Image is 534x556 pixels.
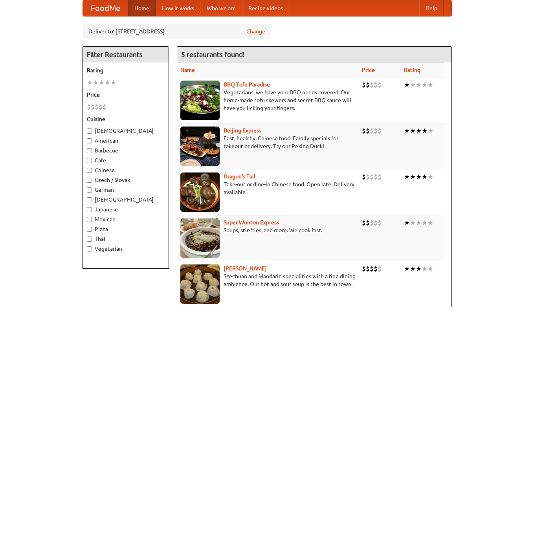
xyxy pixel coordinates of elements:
[362,67,375,73] a: Price
[428,172,433,181] li: ★
[370,127,374,135] li: $
[87,91,165,99] h5: Price
[87,103,91,111] li: $
[87,197,92,202] input: [DEMOGRAPHIC_DATA]
[366,172,370,181] li: $
[87,138,92,143] input: American
[422,81,428,89] li: ★
[87,235,165,243] label: Thai
[180,127,220,166] img: beijing.jpg
[99,78,105,87] li: ★
[224,173,255,180] a: Dragon's Tail
[378,81,382,89] li: $
[87,246,92,251] input: Vegetarian
[362,172,366,181] li: $
[374,81,378,89] li: $
[87,176,165,184] label: Czech / Slovak
[370,218,374,227] li: $
[87,186,165,194] label: German
[370,264,374,273] li: $
[410,264,416,273] li: ★
[87,168,92,173] input: Chinese
[180,180,356,196] p: Take-out or dine-in Chinese food. Open late. Delivery available
[224,127,261,134] a: Beijing Express
[404,127,410,135] li: ★
[103,103,106,111] li: $
[416,127,422,135] li: ★
[110,78,116,87] li: ★
[246,28,265,35] a: Change
[410,172,416,181] li: ★
[105,78,110,87] li: ★
[87,127,165,135] label: [DEMOGRAPHIC_DATA]
[374,264,378,273] li: $
[428,264,433,273] li: ★
[87,207,92,212] input: Japanese
[428,218,433,227] li: ★
[224,81,270,88] a: BBQ Tofu Paradise
[87,196,165,204] label: [DEMOGRAPHIC_DATA]
[200,0,242,16] a: Who we are
[180,226,356,234] p: Soups, stir-fries, and more. We cook fast.
[181,51,245,58] ng-pluralize: 5 restaurants found!
[180,134,356,150] p: Fast, healthy, Chinese food. Family specials for takeout or delivery. Try our Peking Duck!
[416,264,422,273] li: ★
[87,156,165,164] label: Cafe
[362,218,366,227] li: $
[83,47,169,62] h4: Filter Restaurants
[93,78,99,87] li: ★
[428,81,433,89] li: ★
[422,127,428,135] li: ★
[374,218,378,227] li: $
[404,67,420,73] a: Rating
[87,225,165,233] label: Pizza
[180,264,220,304] img: shandong.jpg
[410,127,416,135] li: ★
[87,128,92,134] input: [DEMOGRAPHIC_DATA]
[374,127,378,135] li: $
[370,172,374,181] li: $
[87,66,165,74] h5: Rating
[180,272,356,288] p: Szechuan and Mandarin specialities with a fine dining ambiance. Our hot and sour soup is the best...
[180,81,220,120] img: tofuparadise.jpg
[87,245,165,253] label: Vegetarian
[156,0,200,16] a: How it works
[87,78,93,87] li: ★
[422,218,428,227] li: ★
[180,67,195,73] a: Name
[410,218,416,227] li: ★
[416,172,422,181] li: ★
[87,215,165,223] label: Mexican
[416,81,422,89] li: ★
[378,218,382,227] li: $
[366,264,370,273] li: $
[87,115,165,123] h5: Cuisine
[83,24,271,39] div: Deliver to: [STREET_ADDRESS]
[378,172,382,181] li: $
[87,187,92,193] input: German
[180,218,220,258] img: superwonton.jpg
[416,218,422,227] li: ★
[374,172,378,181] li: $
[404,81,410,89] li: ★
[87,158,92,163] input: Cafe
[362,81,366,89] li: $
[404,218,410,227] li: ★
[87,217,92,222] input: Mexican
[91,103,95,111] li: $
[422,172,428,181] li: ★
[87,137,165,145] label: American
[87,166,165,174] label: Chinese
[404,172,410,181] li: ★
[87,237,92,242] input: Thai
[422,264,428,273] li: ★
[180,88,356,112] p: Vegetarians, we have your BBQ needs covered. Our home-made tofu skewers and secret BBQ sauce will...
[378,264,382,273] li: $
[366,218,370,227] li: $
[428,127,433,135] li: ★
[366,81,370,89] li: $
[224,219,279,226] b: Super Wonton Express
[242,0,289,16] a: Recipe videos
